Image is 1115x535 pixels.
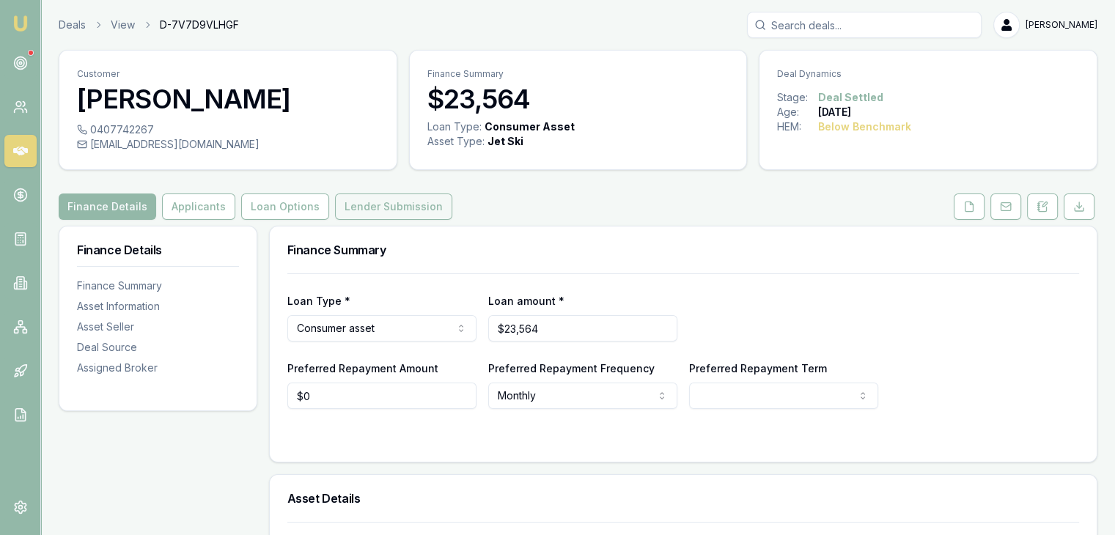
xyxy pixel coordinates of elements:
[77,122,379,137] div: 0407742267
[747,12,982,38] input: Search deals
[77,137,379,152] div: [EMAIL_ADDRESS][DOMAIN_NAME]
[818,105,851,119] div: [DATE]
[777,90,818,105] div: Stage:
[332,193,455,220] a: Lender Submission
[287,492,1079,504] h3: Asset Details
[159,193,238,220] a: Applicants
[427,68,729,80] p: Finance Summary
[818,119,911,134] div: Below Benchmark
[777,105,818,119] div: Age:
[59,18,86,32] a: Deals
[488,362,655,374] label: Preferred Repayment Frequency
[488,315,677,342] input: $
[241,193,329,220] button: Loan Options
[12,15,29,32] img: emu-icon-u.png
[427,119,482,134] div: Loan Type:
[777,119,818,134] div: HEM:
[162,193,235,220] button: Applicants
[287,295,350,307] label: Loan Type *
[287,244,1079,256] h3: Finance Summary
[427,84,729,114] h3: $23,564
[59,18,239,32] nav: breadcrumb
[160,18,239,32] span: D-7V7D9VLHGF
[689,362,827,374] label: Preferred Repayment Term
[818,90,883,105] div: Deal Settled
[485,119,575,134] div: Consumer Asset
[287,383,476,409] input: $
[59,193,159,220] a: Finance Details
[77,299,239,314] div: Asset Information
[77,320,239,334] div: Asset Seller
[335,193,452,220] button: Lender Submission
[1026,19,1097,31] span: [PERSON_NAME]
[77,244,239,256] h3: Finance Details
[77,84,379,114] h3: [PERSON_NAME]
[77,340,239,355] div: Deal Source
[77,361,239,375] div: Assigned Broker
[59,193,156,220] button: Finance Details
[238,193,332,220] a: Loan Options
[488,295,564,307] label: Loan amount *
[427,134,485,149] div: Asset Type :
[111,18,135,32] a: View
[77,68,379,80] p: Customer
[77,278,239,293] div: Finance Summary
[287,362,438,374] label: Preferred Repayment Amount
[777,68,1079,80] p: Deal Dynamics
[487,134,523,149] div: Jet Ski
